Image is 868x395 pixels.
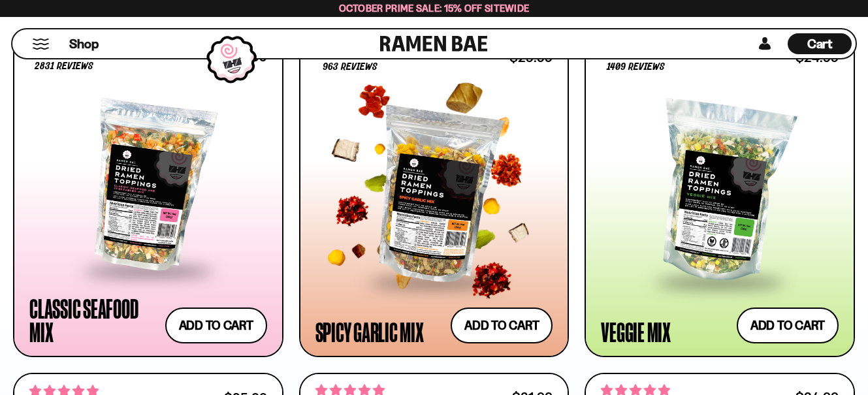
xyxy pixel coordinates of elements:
[69,35,99,53] span: Shop
[299,32,570,357] a: 4.75 stars 963 reviews $25.99 Spicy Garlic Mix Add to cart
[165,308,267,343] button: Add to cart
[339,2,530,14] span: October Prime Sale: 15% off Sitewide
[585,32,855,357] a: 4.76 stars 1409 reviews $24.99 Veggie Mix Add to cart
[13,32,283,357] a: 4.68 stars 2831 reviews $26.99 Classic Seafood Mix Add to cart
[315,320,424,343] div: Spicy Garlic Mix
[601,320,671,343] div: Veggie Mix
[737,308,839,343] button: Add to cart
[29,296,159,343] div: Classic Seafood Mix
[807,36,833,52] span: Cart
[32,39,50,50] button: Mobile Menu Trigger
[69,33,99,54] a: Shop
[788,29,852,58] div: Cart
[451,308,553,343] button: Add to cart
